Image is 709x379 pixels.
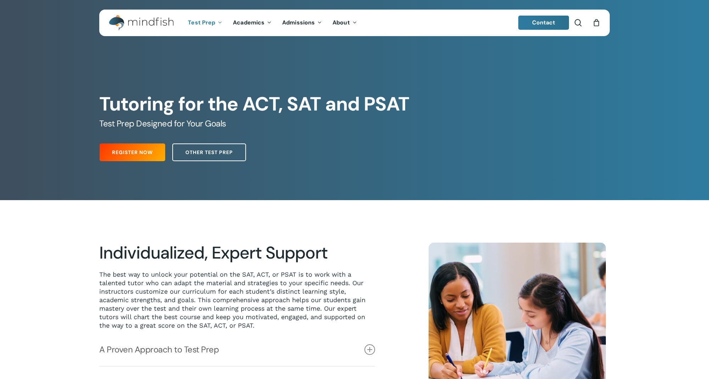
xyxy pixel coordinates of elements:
[183,10,362,36] nav: Main Menu
[185,149,233,156] span: Other Test Prep
[282,19,315,26] span: Admissions
[592,19,600,27] a: Cart
[100,143,165,161] a: Register Now
[99,243,375,263] h2: Individualized, Expert Support
[532,19,556,26] span: Contact
[333,19,350,26] span: About
[99,93,609,115] h1: Tutoring for the ACT, SAT and PSAT
[518,16,569,30] a: Contact
[183,20,228,26] a: Test Prep
[99,118,609,129] h5: Test Prep Designed for Your Goals
[228,20,277,26] a: Academics
[112,149,153,156] span: Register Now
[233,19,264,26] span: Academics
[99,333,375,366] a: A Proven Approach to Test Prep
[172,143,246,161] a: Other Test Prep
[99,270,375,330] p: The best way to unlock your potential on the SAT, ACT, or PSAT is to work with a talented tutor w...
[99,10,610,36] header: Main Menu
[327,20,362,26] a: About
[188,19,215,26] span: Test Prep
[277,20,327,26] a: Admissions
